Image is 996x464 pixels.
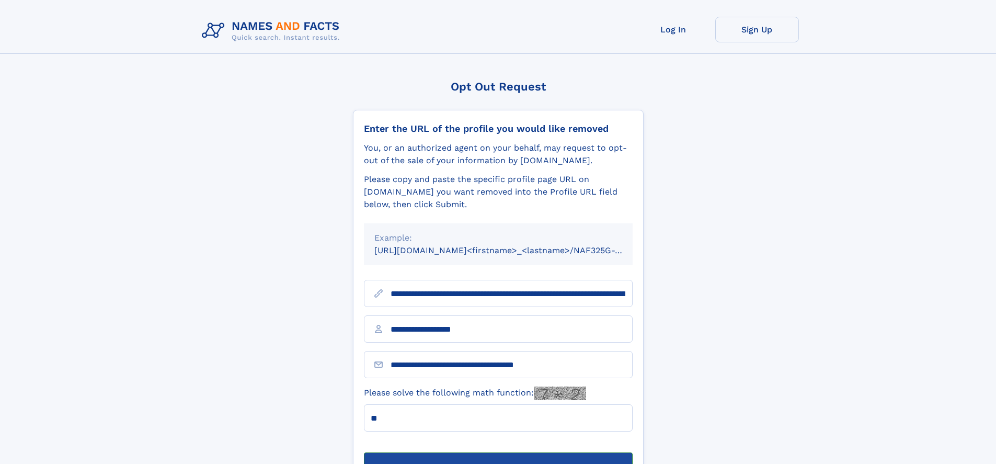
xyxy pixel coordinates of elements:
[374,232,622,244] div: Example:
[364,142,633,167] div: You, or an authorized agent on your behalf, may request to opt-out of the sale of your informatio...
[364,123,633,134] div: Enter the URL of the profile you would like removed
[353,80,644,93] div: Opt Out Request
[198,17,348,45] img: Logo Names and Facts
[632,17,715,42] a: Log In
[364,387,586,400] label: Please solve the following math function:
[374,245,652,255] small: [URL][DOMAIN_NAME]<firstname>_<lastname>/NAF325G-xxxxxxxx
[715,17,799,42] a: Sign Up
[364,173,633,211] div: Please copy and paste the specific profile page URL on [DOMAIN_NAME] you want removed into the Pr...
